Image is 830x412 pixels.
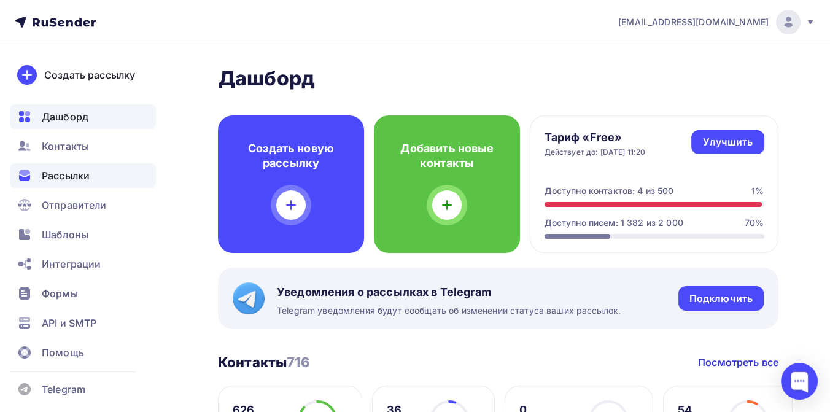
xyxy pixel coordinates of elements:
[689,292,753,306] div: Подключить
[10,163,156,188] a: Рассылки
[618,10,815,34] a: [EMAIL_ADDRESS][DOMAIN_NAME]
[545,185,674,197] div: Доступно контактов: 4 из 500
[545,130,646,145] h4: Тариф «Free»
[42,139,89,154] span: Контакты
[42,316,96,330] span: API и SMTP
[42,345,84,360] span: Помощь
[545,217,683,229] div: Доступно писем: 1 382 из 2 000
[42,109,88,124] span: Дашборд
[545,147,646,157] div: Действует до: [DATE] 11:20
[277,305,621,317] span: Telegram уведомления будут сообщать об изменении статуса ваших рассылок.
[42,227,88,242] span: Шаблоны
[238,141,344,171] h4: Создать новую рассылку
[287,354,310,370] span: 716
[218,66,778,91] h2: Дашборд
[618,16,769,28] span: [EMAIL_ADDRESS][DOMAIN_NAME]
[42,257,101,271] span: Интеграции
[702,135,753,149] div: Улучшить
[10,104,156,129] a: Дашборд
[698,355,778,370] a: Посмотреть все
[745,217,764,229] div: 70%
[10,134,156,158] a: Контакты
[10,281,156,306] a: Формы
[42,168,90,183] span: Рассылки
[10,222,156,247] a: Шаблоны
[44,68,135,82] div: Создать рассылку
[10,193,156,217] a: Отправители
[42,286,78,301] span: Формы
[42,382,85,397] span: Telegram
[277,285,621,300] span: Уведомления о рассылках в Telegram
[751,185,764,197] div: 1%
[42,198,107,212] span: Отправители
[218,354,311,371] h3: Контакты
[394,141,500,171] h4: Добавить новые контакты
